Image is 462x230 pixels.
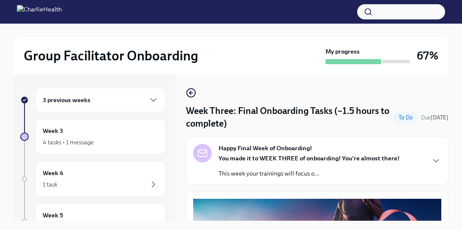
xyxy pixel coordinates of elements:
[219,144,312,152] strong: Happy Final Week of Onboarding!
[394,114,418,121] span: To Do
[43,138,94,146] div: 4 tasks • 1 message
[43,180,57,189] div: 1 task
[36,88,166,112] div: 3 previous weeks
[43,211,63,220] h6: Week 5
[431,114,448,121] strong: [DATE]
[43,95,90,105] h6: 3 previous weeks
[43,168,63,178] h6: Week 4
[43,126,63,135] h6: Week 3
[219,154,399,162] strong: You made it to WEEK THREE of onboarding! You're almost there!
[20,119,166,154] a: Week 34 tasks • 1 message
[421,114,448,122] span: September 27th, 2025 10:00
[186,105,390,130] h4: Week Three: Final Onboarding Tasks (~1.5 hours to complete)
[325,47,360,56] strong: My progress
[24,47,198,64] h2: Group Facilitator Onboarding
[421,114,448,121] span: Due
[20,161,166,197] a: Week 41 task
[417,48,438,63] h3: 67%
[17,5,62,19] img: CharlieHealth
[219,169,399,178] p: This week your trainings will focus o...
